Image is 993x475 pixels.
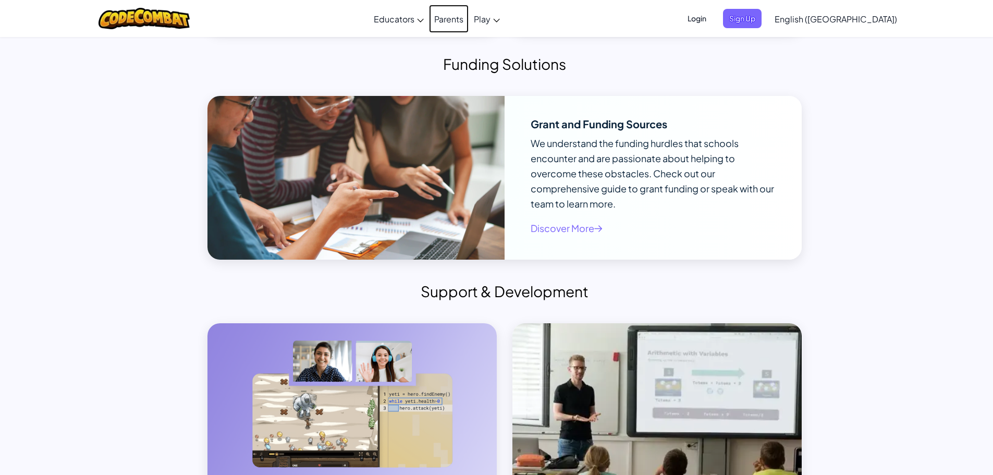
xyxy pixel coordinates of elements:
[374,14,414,25] span: Educators
[681,9,713,28] button: Login
[99,8,190,29] img: CodeCombat logo
[531,221,603,236] a: Discover More
[207,96,505,260] img: Image to illustrate Grant and Funding Sources
[531,119,667,129] div: Grant and Funding Sources
[207,281,802,302] h2: Support & Development
[474,14,491,25] span: Play
[775,14,897,25] span: English ([GEOGRAPHIC_DATA])
[769,5,902,33] a: English ([GEOGRAPHIC_DATA])
[429,5,469,33] a: Parents
[531,217,603,239] button: Discover More
[369,5,429,33] a: Educators
[207,96,802,260] a: Image to illustrate Grant and Funding Sources Grant and Funding Sources We understand the funding...
[723,9,762,28] button: Sign Up
[531,137,774,210] span: We understand the funding hurdles that schools encounter and are passionate about helping to over...
[469,5,505,33] a: Play
[207,53,802,75] h2: Funding Solutions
